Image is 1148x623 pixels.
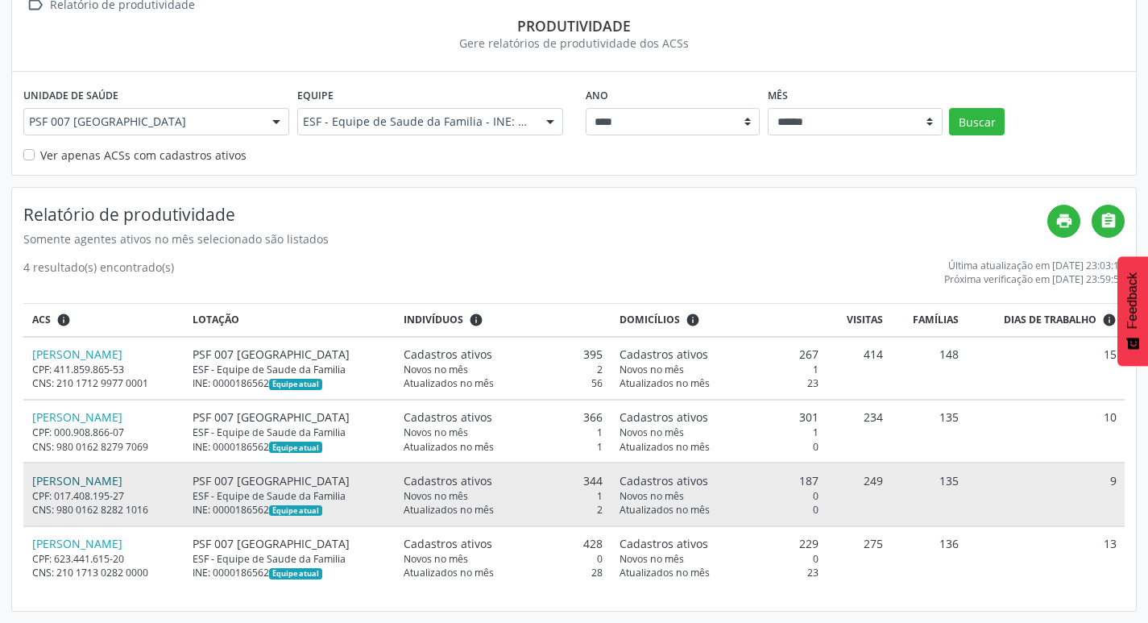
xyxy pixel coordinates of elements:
[269,568,321,579] span: Esta é a equipe atual deste Agente
[404,489,603,503] div: 1
[404,426,603,439] div: 1
[32,552,176,566] div: CPF: 623.441.615-20
[193,535,387,552] div: PSF 007 [GEOGRAPHIC_DATA]
[620,409,708,426] span: Cadastros ativos
[1125,272,1140,329] span: Feedback
[827,304,891,337] th: Visitas
[32,313,51,327] span: ACS
[32,440,176,454] div: CNS: 980 0162 8279 7069
[193,472,387,489] div: PSF 007 [GEOGRAPHIC_DATA]
[891,463,968,525] td: 135
[891,304,968,337] th: Famílias
[827,400,891,463] td: 234
[620,535,708,552] span: Cadastros ativos
[404,503,494,517] span: Atualizados no mês
[620,472,708,489] span: Cadastros ativos
[620,313,680,327] span: Domicílios
[56,313,71,327] i: ACSs que estiveram vinculados a uma UBS neste período, mesmo sem produtividade.
[1117,256,1148,366] button: Feedback - Mostrar pesquisa
[1004,313,1096,327] span: Dias de trabalho
[620,440,819,454] div: 0
[891,400,968,463] td: 135
[620,376,710,390] span: Atualizados no mês
[1092,205,1125,238] a: 
[944,259,1125,272] div: Última atualização em [DATE] 23:03:12
[404,552,603,566] div: 0
[184,304,396,337] th: Lotação
[827,337,891,400] td: 414
[193,489,387,503] div: ESF - Equipe de Saude da Familia
[620,363,684,376] span: Novos no mês
[949,108,1005,135] button: Buscar
[620,552,819,566] div: 0
[32,409,122,425] a: [PERSON_NAME]
[23,205,1047,225] h4: Relatório de produtividade
[269,379,321,390] span: Esta é a equipe atual deste Agente
[620,376,819,390] div: 23
[32,363,176,376] div: CPF: 411.859.865-53
[620,346,819,363] div: 267
[193,503,387,517] div: INE: 0000186562
[686,313,700,327] i: <div class="text-left"> <div> <strong>Cadastros ativos:</strong> Cadastros que estão vinculados a...
[944,272,1125,286] div: Próxima verificação em [DATE] 23:59:59
[404,409,492,426] span: Cadastros ativos
[193,552,387,566] div: ESF - Equipe de Saude da Familia
[586,83,608,108] label: Ano
[40,147,247,164] label: Ver apenas ACSs com cadastros ativos
[469,313,483,327] i: <div class="text-left"> <div> <strong>Cadastros ativos:</strong> Cadastros que estão vinculados a...
[32,347,122,362] a: [PERSON_NAME]
[404,376,603,390] div: 56
[269,442,321,453] span: Esta é a equipe atual deste Agente
[23,35,1125,52] div: Gere relatórios de produtividade dos ACSs
[404,426,468,439] span: Novos no mês
[404,363,468,376] span: Novos no mês
[404,376,494,390] span: Atualizados no mês
[23,83,118,108] label: Unidade de saúde
[404,346,492,363] span: Cadastros ativos
[32,566,176,579] div: CNS: 210 1713 0282 0000
[23,17,1125,35] div: Produtividade
[404,363,603,376] div: 2
[193,409,387,426] div: PSF 007 [GEOGRAPHIC_DATA]
[620,566,819,579] div: 23
[404,503,603,517] div: 2
[404,313,463,327] span: Indivíduos
[32,473,122,488] a: [PERSON_NAME]
[620,346,708,363] span: Cadastros ativos
[620,552,684,566] span: Novos no mês
[1100,212,1117,230] i: 
[23,259,174,286] div: 4 resultado(s) encontrado(s)
[32,503,176,517] div: CNS: 980 0162 8282 1016
[968,337,1125,400] td: 15
[891,526,968,588] td: 136
[1055,212,1073,230] i: print
[620,566,710,579] span: Atualizados no mês
[404,472,603,489] div: 344
[620,472,819,489] div: 187
[768,83,788,108] label: Mês
[193,440,387,454] div: INE: 0000186562
[620,503,710,517] span: Atualizados no mês
[891,337,968,400] td: 148
[404,566,494,579] span: Atualizados no mês
[193,376,387,390] div: INE: 0000186562
[827,463,891,525] td: 249
[193,363,387,376] div: ESF - Equipe de Saude da Familia
[1047,205,1080,238] a: print
[404,535,603,552] div: 428
[193,426,387,439] div: ESF - Equipe de Saude da Familia
[404,535,492,552] span: Cadastros ativos
[269,505,321,517] span: Esta é a equipe atual deste Agente
[23,231,1047,247] div: Somente agentes ativos no mês selecionado são listados
[404,489,468,503] span: Novos no mês
[1102,313,1117,327] i: Dias em que o(a) ACS fez pelo menos uma visita, ou ficha de cadastro individual ou cadastro domic...
[620,535,819,552] div: 229
[620,426,684,439] span: Novos no mês
[404,472,492,489] span: Cadastros ativos
[404,440,603,454] div: 1
[620,489,819,503] div: 0
[32,489,176,503] div: CPF: 017.408.195-27
[620,363,819,376] div: 1
[297,83,334,108] label: Equipe
[404,440,494,454] span: Atualizados no mês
